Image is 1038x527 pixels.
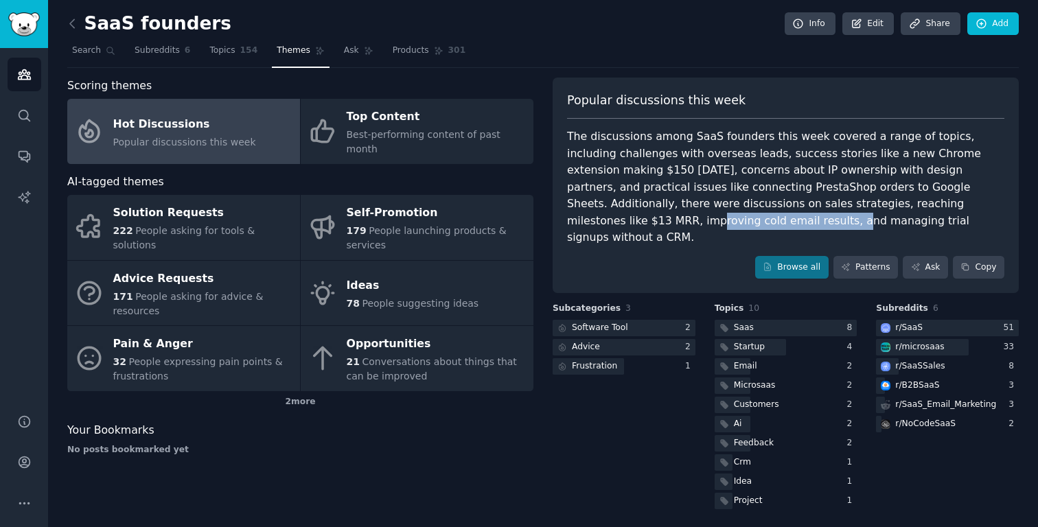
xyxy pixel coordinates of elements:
[113,291,264,316] span: People asking for advice & resources
[1003,322,1019,334] div: 51
[734,476,752,488] div: Idea
[847,399,857,411] div: 2
[715,493,857,510] a: Project1
[901,12,960,36] a: Share
[67,78,152,95] span: Scoring themes
[113,137,256,148] span: Popular discussions this week
[833,256,898,279] a: Patterns
[967,12,1019,36] a: Add
[715,435,857,452] a: Feedback2
[847,456,857,469] div: 1
[876,358,1019,375] a: SaaSSalesr/SaaSSales8
[895,360,945,373] div: r/ SaaSSales
[347,202,527,224] div: Self-Promotion
[1008,418,1019,430] div: 2
[553,358,695,375] a: Frustration1
[953,256,1004,279] button: Copy
[715,320,857,337] a: Saas8
[567,92,746,109] span: Popular discussions this week
[272,40,330,68] a: Themes
[847,322,857,334] div: 8
[135,45,180,57] span: Subreddits
[895,322,923,334] div: r/ SaaS
[715,473,857,491] a: Idea1
[755,256,829,279] a: Browse all
[347,225,507,250] span: People launching products & services
[842,12,894,36] a: Edit
[209,45,235,57] span: Topics
[715,358,857,375] a: Email2
[847,379,857,392] div: 2
[847,341,857,353] div: 4
[933,303,938,313] span: 6
[625,303,631,313] span: 3
[715,339,857,356] a: Startup4
[847,360,857,373] div: 2
[895,379,939,392] div: r/ B2BSaaS
[881,323,890,333] img: SaaS
[347,106,527,128] div: Top Content
[881,381,890,390] img: B2BSaaS
[1003,341,1019,353] div: 33
[734,399,779,411] div: Customers
[715,397,857,414] a: Customers2
[572,322,628,334] div: Software Tool
[1008,379,1019,392] div: 3
[301,195,533,260] a: Self-Promotion179People launching products & services
[301,261,533,326] a: Ideas78People suggesting ideas
[301,326,533,391] a: Opportunities21Conversations about things that can be improved
[734,495,763,507] div: Project
[67,391,533,413] div: 2 more
[67,99,300,164] a: Hot DiscussionsPopular discussions this week
[388,40,470,68] a: Products301
[715,303,744,315] span: Topics
[895,418,956,430] div: r/ NoCodeSaaS
[847,476,857,488] div: 1
[347,298,360,309] span: 78
[847,418,857,430] div: 2
[847,495,857,507] div: 1
[876,320,1019,337] a: SaaSr/SaaS51
[876,303,928,315] span: Subreddits
[347,356,360,367] span: 21
[715,416,857,433] a: Ai2
[876,339,1019,356] a: microsaasr/microsaas33
[113,291,133,302] span: 171
[876,397,1019,414] a: r/SaaS_Email_Marketing3
[715,377,857,395] a: Microsaas2
[734,437,774,449] div: Feedback
[685,341,695,353] div: 2
[72,45,101,57] span: Search
[553,320,695,337] a: Software Tool2
[113,268,293,290] div: Advice Requests
[347,356,517,382] span: Conversations about things that can be improved
[572,341,600,353] div: Advice
[339,40,378,68] a: Ask
[876,377,1019,395] a: B2BSaaSr/B2BSaaS3
[881,362,890,371] img: SaaSSales
[347,333,527,355] div: Opportunities
[113,356,126,367] span: 32
[715,454,857,471] a: Crm1
[347,225,367,236] span: 179
[130,40,195,68] a: Subreddits6
[876,416,1019,433] a: NoCodeSaaSr/NoCodeSaaS2
[448,45,466,57] span: 301
[734,341,765,353] div: Startup
[113,356,283,382] span: People expressing pain points & frustrations
[1008,360,1019,373] div: 8
[685,360,695,373] div: 1
[553,339,695,356] a: Advice2
[185,45,191,57] span: 6
[895,341,944,353] div: r/ microsaas
[847,437,857,449] div: 2
[734,418,742,430] div: Ai
[113,225,255,250] span: People asking for tools & solutions
[301,99,533,164] a: Top ContentBest-performing content of past month
[903,256,948,279] a: Ask
[734,456,751,469] div: Crm
[572,360,617,373] div: Frustration
[362,298,478,309] span: People suggesting ideas
[113,333,293,355] div: Pain & Anger
[8,12,40,36] img: GummySearch logo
